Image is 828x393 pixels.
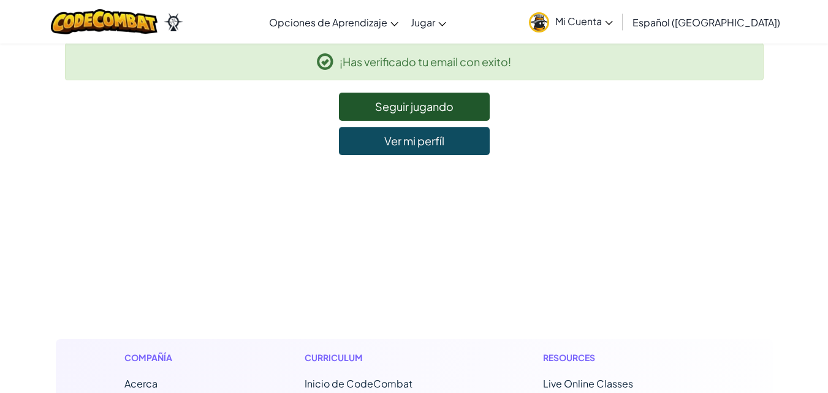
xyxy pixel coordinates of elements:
[340,53,511,71] span: ¡Has verificado tu email con exito!
[626,6,786,39] a: Español ([GEOGRAPHIC_DATA])
[405,6,452,39] a: Jugar
[529,12,549,32] img: avatar
[411,16,435,29] span: Jugar
[555,15,613,28] span: Mi Cuenta
[124,351,227,364] h1: Compañía
[543,351,704,364] h1: Resources
[124,377,158,390] a: Acerca
[263,6,405,39] a: Opciones de Aprendizaje
[523,2,619,41] a: Mi Cuenta
[51,9,158,34] img: CodeCombat logo
[339,93,490,121] a: Seguir jugando
[632,16,780,29] span: Español ([GEOGRAPHIC_DATA])
[269,16,387,29] span: Opciones de Aprendizaje
[164,13,183,31] img: Ozaria
[305,351,466,364] h1: Curriculum
[339,127,490,155] a: Ver mi perfíl
[543,377,633,390] a: Live Online Classes
[305,377,412,390] span: Inicio de CodeCombat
